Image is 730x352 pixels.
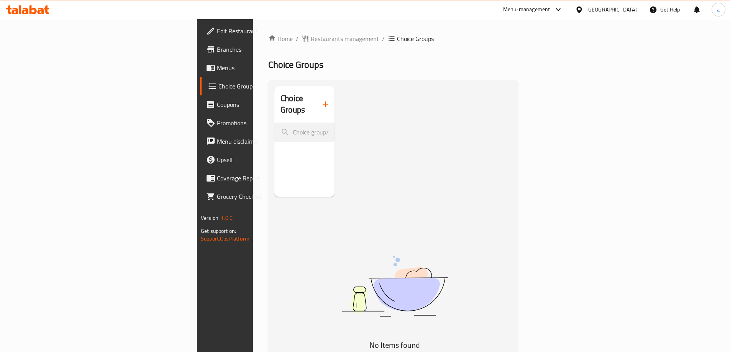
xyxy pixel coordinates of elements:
a: Support.OpsPlatform [201,234,249,244]
a: Edit Restaurant [200,22,319,40]
li: / [382,34,385,43]
span: 1.0.0 [221,213,233,223]
a: Upsell [200,151,319,169]
span: Coverage Report [217,174,313,183]
a: Grocery Checklist [200,187,319,206]
div: [GEOGRAPHIC_DATA] [586,5,637,14]
span: Menus [217,63,313,72]
a: Menu disclaimer [200,132,319,151]
h5: No Items found [299,339,490,351]
span: Coupons [217,100,313,109]
img: dish.svg [299,235,490,337]
span: Choice Groups [397,34,434,43]
a: Branches [200,40,319,59]
span: Upsell [217,155,313,164]
a: Coupons [200,95,319,114]
span: Promotions [217,118,313,128]
a: Promotions [200,114,319,132]
span: Restaurants management [311,34,379,43]
span: Version: [201,213,220,223]
span: Choice Groups [218,82,313,91]
span: Grocery Checklist [217,192,313,201]
a: Coverage Report [200,169,319,187]
span: a [717,5,720,14]
span: Edit Restaurant [217,26,313,36]
span: Menu disclaimer [217,137,313,146]
a: Choice Groups [200,77,319,95]
input: search [274,123,335,142]
span: Get support on: [201,226,236,236]
a: Restaurants management [302,34,379,43]
a: Menus [200,59,319,77]
span: Branches [217,45,313,54]
nav: breadcrumb [268,34,518,43]
div: Menu-management [503,5,550,14]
